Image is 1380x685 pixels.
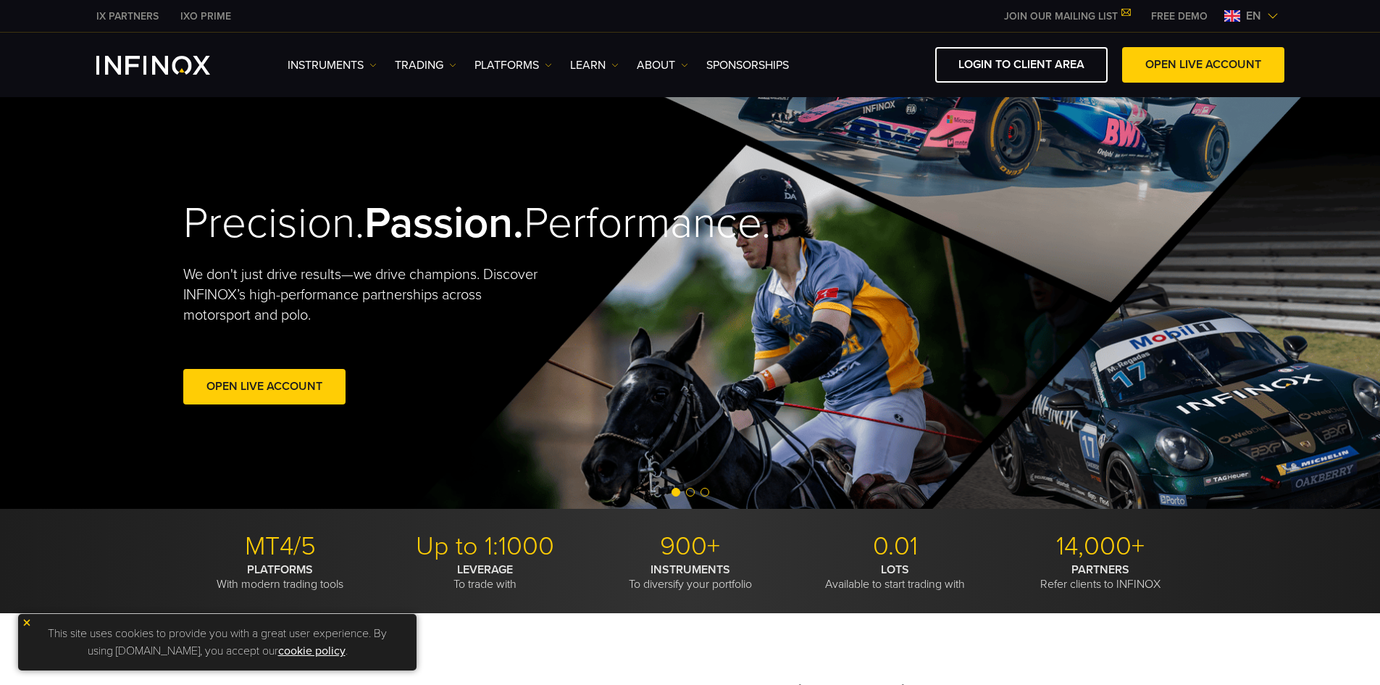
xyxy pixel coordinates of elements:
a: PLATFORMS [474,57,552,74]
strong: Passion. [364,197,524,249]
span: Go to slide 1 [672,488,680,497]
a: Learn [570,57,619,74]
p: To trade with [388,562,582,591]
p: Available to start trading with [798,562,992,591]
p: To diversify your portfolio [593,562,787,591]
strong: PLATFORMS [247,562,313,577]
a: INFINOX Logo [96,56,244,75]
a: Instruments [288,57,377,74]
a: INFINOX [85,9,170,24]
a: OPEN LIVE ACCOUNT [1122,47,1284,83]
a: SPONSORSHIPS [706,57,789,74]
strong: LOTS [881,562,909,577]
span: Go to slide 3 [701,488,709,497]
a: ABOUT [637,57,688,74]
h2: Precision. Performance. [183,197,640,250]
p: 14,000+ [1003,531,1197,562]
a: INFINOX MENU [1140,9,1218,24]
strong: LEVERAGE [457,562,513,577]
p: 900+ [593,531,787,562]
a: cookie policy [278,644,346,658]
a: INFINOX [170,9,242,24]
p: With modern trading tools [183,562,377,591]
p: We don't just drive results—we drive champions. Discover INFINOX’s high-performance partnerships ... [183,265,548,325]
p: Refer clients to INFINOX [1003,562,1197,591]
a: JOIN OUR MAILING LIST [993,10,1140,22]
a: TRADING [395,57,456,74]
a: Open Live Account [183,369,346,404]
span: Go to slide 2 [686,488,695,497]
span: en [1240,7,1267,25]
p: MT4/5 [183,531,377,562]
p: Up to 1:1000 [388,531,582,562]
strong: INSTRUMENTS [651,562,730,577]
p: 0.01 [798,531,992,562]
img: yellow close icon [22,618,32,628]
a: LOGIN TO CLIENT AREA [935,47,1108,83]
strong: PARTNERS [1071,562,1129,577]
p: This site uses cookies to provide you with a great user experience. By using [DOMAIN_NAME], you a... [25,621,409,663]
